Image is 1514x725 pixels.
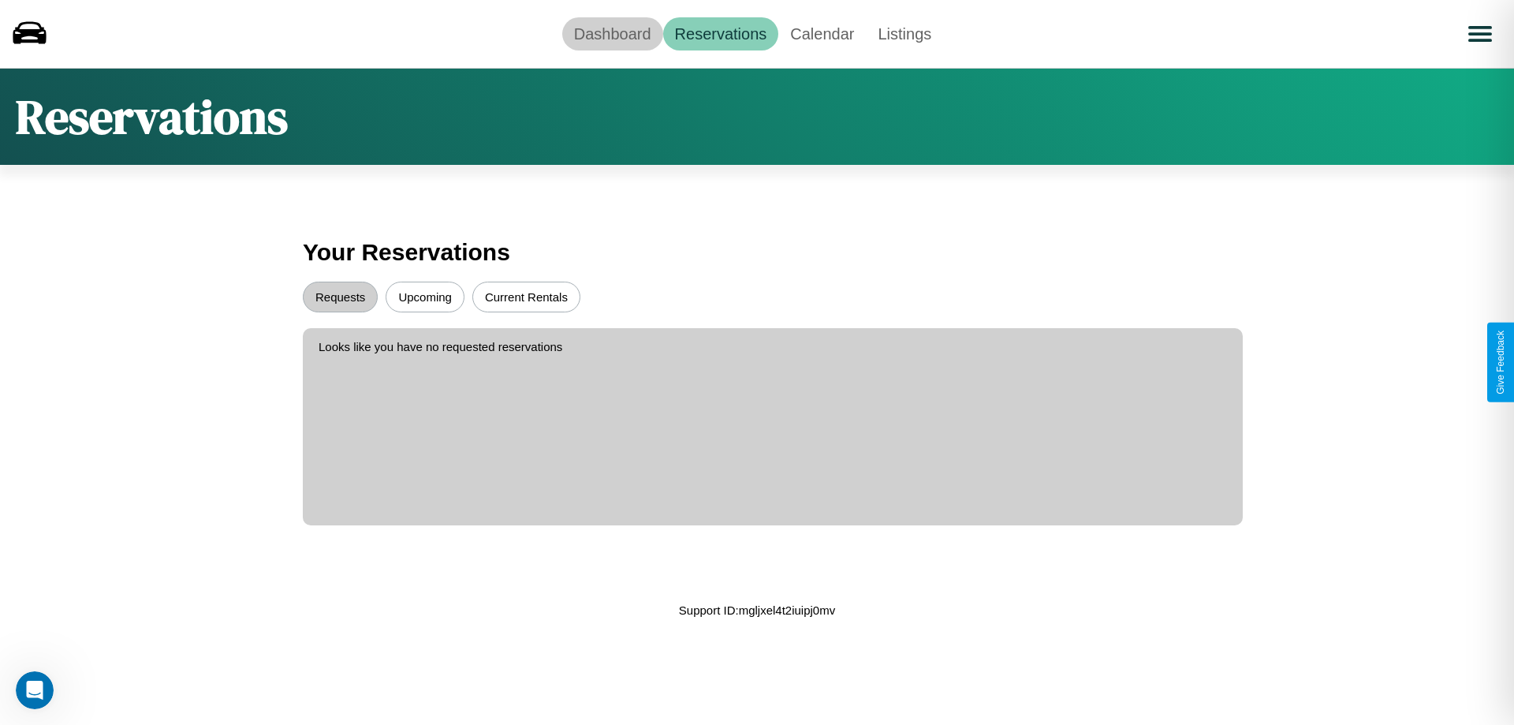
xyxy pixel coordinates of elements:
[866,17,943,50] a: Listings
[1495,331,1506,394] div: Give Feedback
[778,17,866,50] a: Calendar
[679,600,835,621] p: Support ID: mgljxel4t2iuipj0mv
[663,17,779,50] a: Reservations
[562,17,663,50] a: Dashboard
[16,671,54,709] iframe: Intercom live chat
[319,336,1227,357] p: Looks like you have no requested reservations
[303,282,378,312] button: Requests
[472,282,580,312] button: Current Rentals
[303,231,1211,274] h3: Your Reservations
[16,84,288,149] h1: Reservations
[386,282,464,312] button: Upcoming
[1458,12,1502,56] button: Open menu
